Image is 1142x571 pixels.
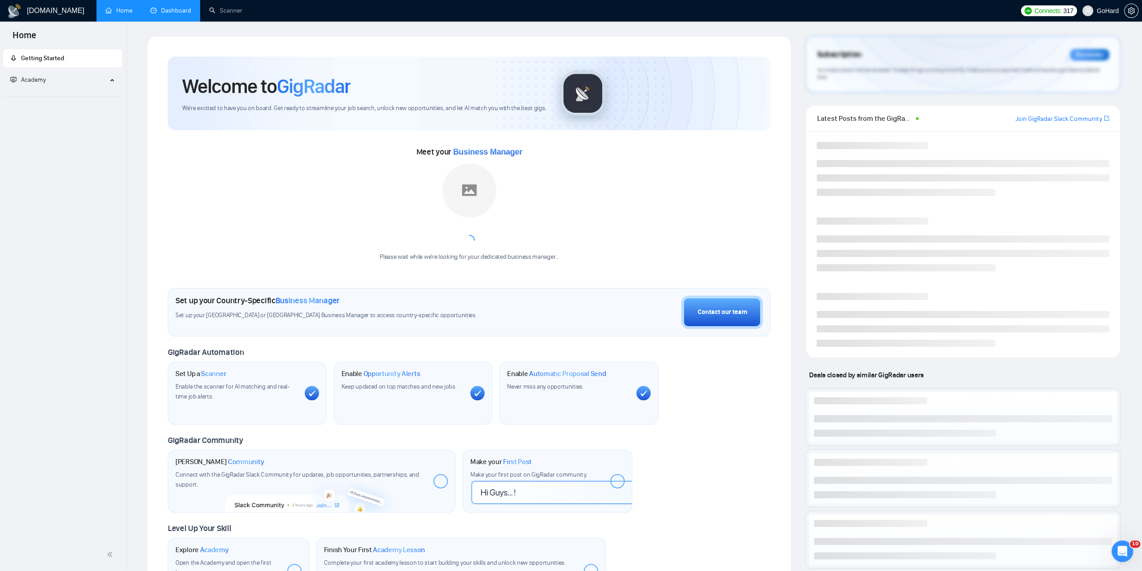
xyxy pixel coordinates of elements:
[277,74,350,98] span: GigRadar
[175,457,264,466] h1: [PERSON_NAME]
[681,296,763,329] button: Contact our team
[10,55,17,61] span: rocket
[1124,7,1138,14] span: setting
[7,4,22,18] img: logo
[1104,114,1109,123] a: export
[697,307,747,317] div: Contact our team
[341,383,457,390] span: Keep updated on top matches and new jobs.
[1130,540,1140,548] span: 10
[374,253,564,261] div: Please wait while we're looking for your dedicated business manager...
[3,49,122,67] li: Getting Started
[182,104,546,113] span: We're excited to have you on board. Get ready to streamline your job search, unlock new opportuni...
[276,296,340,305] span: Business Manager
[200,545,229,554] span: Academy
[175,383,289,400] span: Enable the scanner for AI matching and real-time job alerts.
[5,29,44,48] span: Home
[182,74,350,98] h1: Welcome to
[324,545,425,554] h1: Finish Your First
[324,559,566,567] span: Complete your first academy lesson to start building your skills and unlock new opportunities.
[10,76,46,84] span: Academy
[228,457,264,466] span: Community
[1015,114,1102,124] a: Join GigRadar Slack Community
[1063,6,1073,16] span: 317
[817,66,1099,81] span: Your subscription will be renewed. To keep things running smoothly, make sure your payment method...
[507,383,583,390] span: Never miss any opportunities.
[1024,7,1032,14] img: upwork-logo.png
[1124,4,1138,18] button: setting
[1070,49,1109,61] div: Reminder
[464,235,475,246] span: loading
[168,435,243,445] span: GigRadar Community
[416,147,522,157] span: Meet your
[175,311,528,320] span: Set up your [GEOGRAPHIC_DATA] or [GEOGRAPHIC_DATA] Business Manager to access country-specific op...
[363,369,420,378] span: Opportunity Alerts
[507,369,606,378] h1: Enable
[1034,6,1061,16] span: Connects:
[21,54,64,62] span: Getting Started
[817,47,861,62] span: Subscription
[201,369,226,378] span: Scanner
[175,369,226,378] h1: Set Up a
[107,550,116,559] span: double-left
[3,93,122,98] li: Academy Homepage
[529,369,606,378] span: Automatic Proposal Send
[168,523,231,533] span: Level Up Your Skill
[175,545,229,554] h1: Explore
[442,164,496,217] img: placeholder.png
[1085,8,1091,14] span: user
[470,471,587,478] span: Make your first post on GigRadar community.
[168,347,244,357] span: GigRadar Automation
[805,367,927,383] span: Deals closed by similar GigRadar users
[10,76,17,83] span: fund-projection-screen
[209,7,242,14] a: searchScanner
[453,147,522,156] span: Business Manager
[341,369,420,378] h1: Enable
[503,457,532,466] span: First Post
[1104,115,1109,122] span: export
[150,7,191,14] a: dashboardDashboard
[470,457,532,466] h1: Make your
[1111,540,1133,562] iframe: Intercom live chat
[560,71,605,116] img: gigradar-logo.png
[373,545,425,554] span: Academy Lesson
[817,113,913,124] span: Latest Posts from the GigRadar Community
[226,471,398,513] img: slackcommunity-bg.png
[175,471,419,488] span: Connect with the GigRadar Slack Community for updates, job opportunities, partnerships, and support.
[175,296,340,305] h1: Set up your Country-Specific
[1124,7,1138,14] a: setting
[21,76,46,84] span: Academy
[105,7,132,14] a: homeHome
